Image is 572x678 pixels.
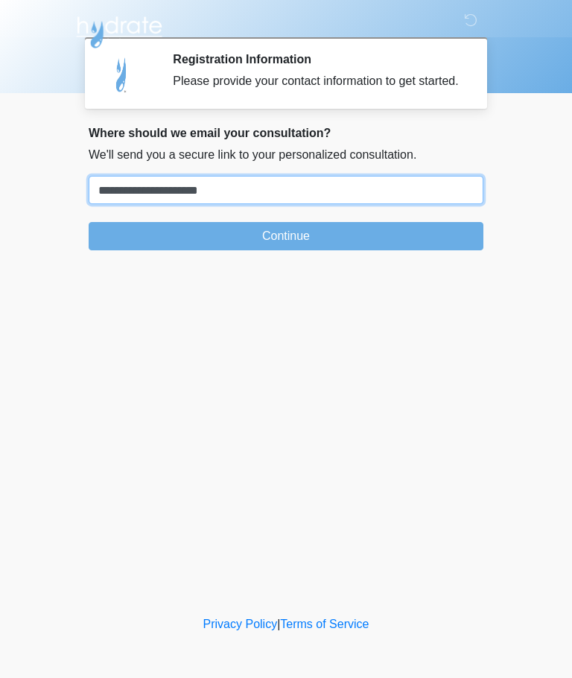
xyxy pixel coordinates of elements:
[173,72,461,90] div: Please provide your contact information to get started.
[74,11,165,49] img: Hydrate IV Bar - Arcadia Logo
[277,618,280,630] a: |
[89,222,483,250] button: Continue
[89,146,483,164] p: We'll send you a secure link to your personalized consultation.
[89,126,483,140] h2: Where should we email your consultation?
[280,618,369,630] a: Terms of Service
[100,52,144,97] img: Agent Avatar
[203,618,278,630] a: Privacy Policy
